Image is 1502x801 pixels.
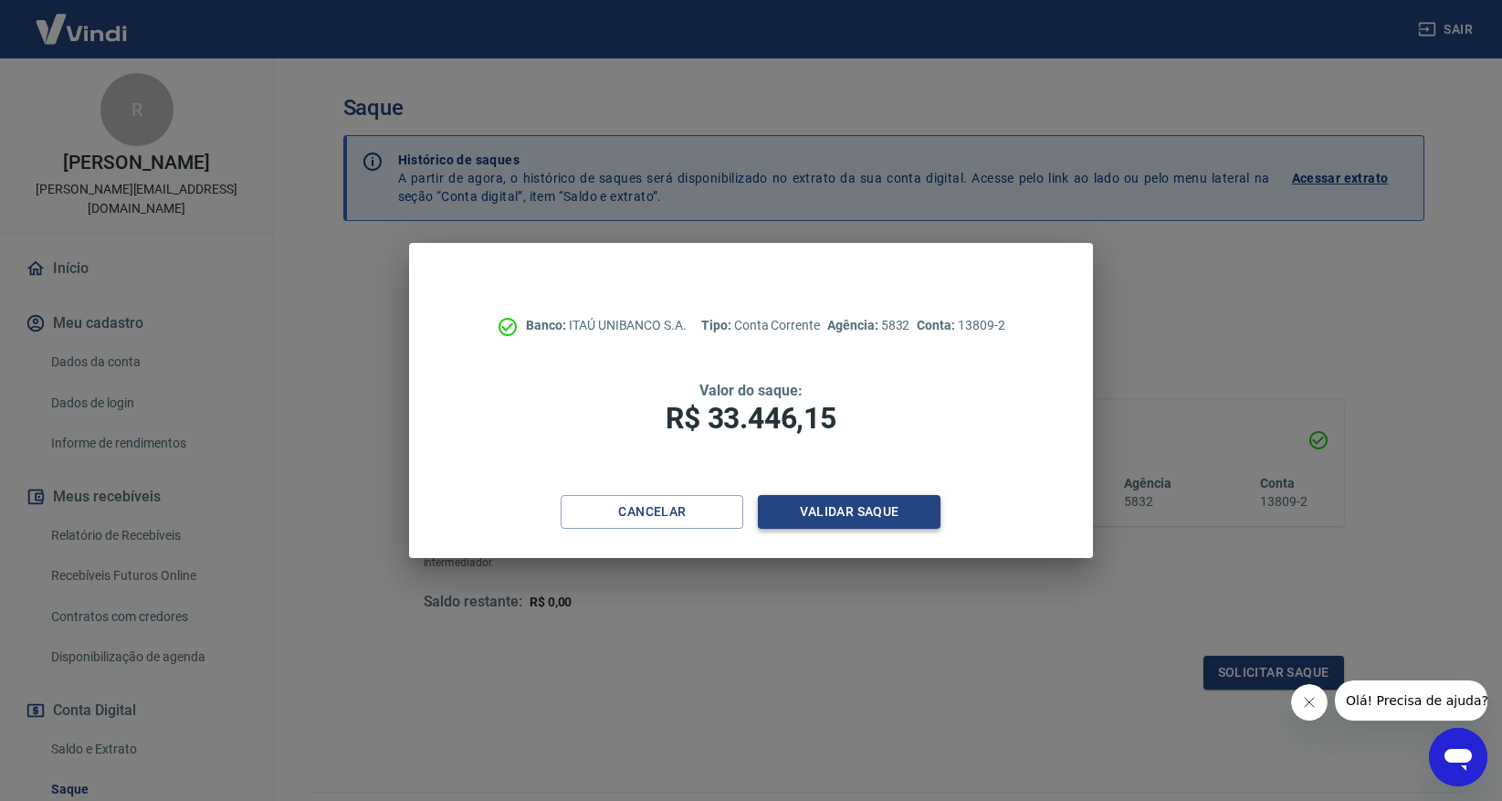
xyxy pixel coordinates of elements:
[11,13,153,27] span: Olá! Precisa de ajuda?
[526,316,687,335] p: ITAÚ UNIBANCO S.A.
[758,495,940,529] button: Validar saque
[561,495,743,529] button: Cancelar
[827,316,909,335] p: 5832
[917,316,1004,335] p: 13809-2
[666,401,835,436] span: R$ 33.446,15
[1429,728,1487,786] iframe: Botão para abrir a janela de mensagens
[526,318,569,332] span: Banco:
[1335,680,1487,721] iframe: Mensagem da empresa
[1291,684,1328,721] iframe: Fechar mensagem
[699,382,802,399] span: Valor do saque:
[917,318,958,332] span: Conta:
[701,316,820,335] p: Conta Corrente
[701,318,734,332] span: Tipo:
[827,318,881,332] span: Agência:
